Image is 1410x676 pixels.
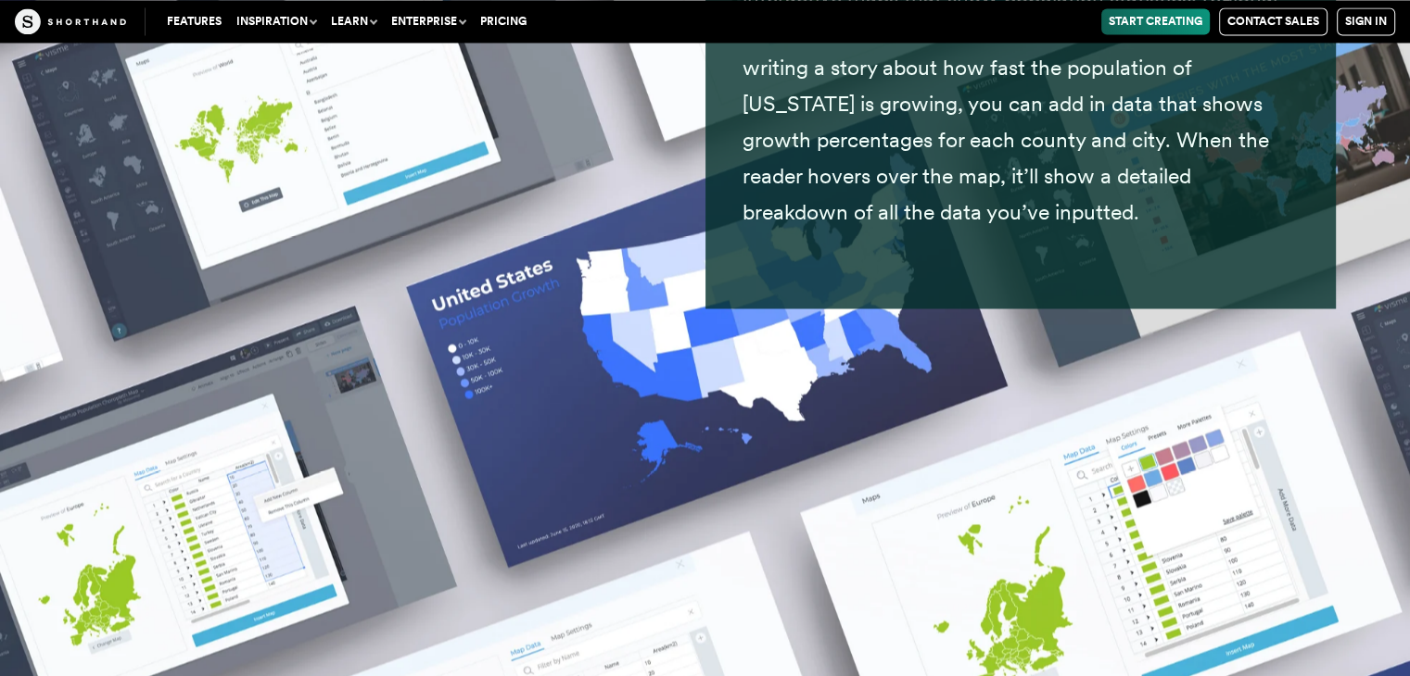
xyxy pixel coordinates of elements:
button: Learn [324,8,384,34]
button: Enterprise [384,8,473,34]
a: Contact Sales [1219,7,1327,35]
button: Inspiration [229,8,324,34]
a: Sign in [1337,7,1395,35]
img: The Craft [15,8,126,34]
a: Features [159,8,229,34]
a: Start Creating [1101,8,1210,34]
a: Pricing [473,8,534,34]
